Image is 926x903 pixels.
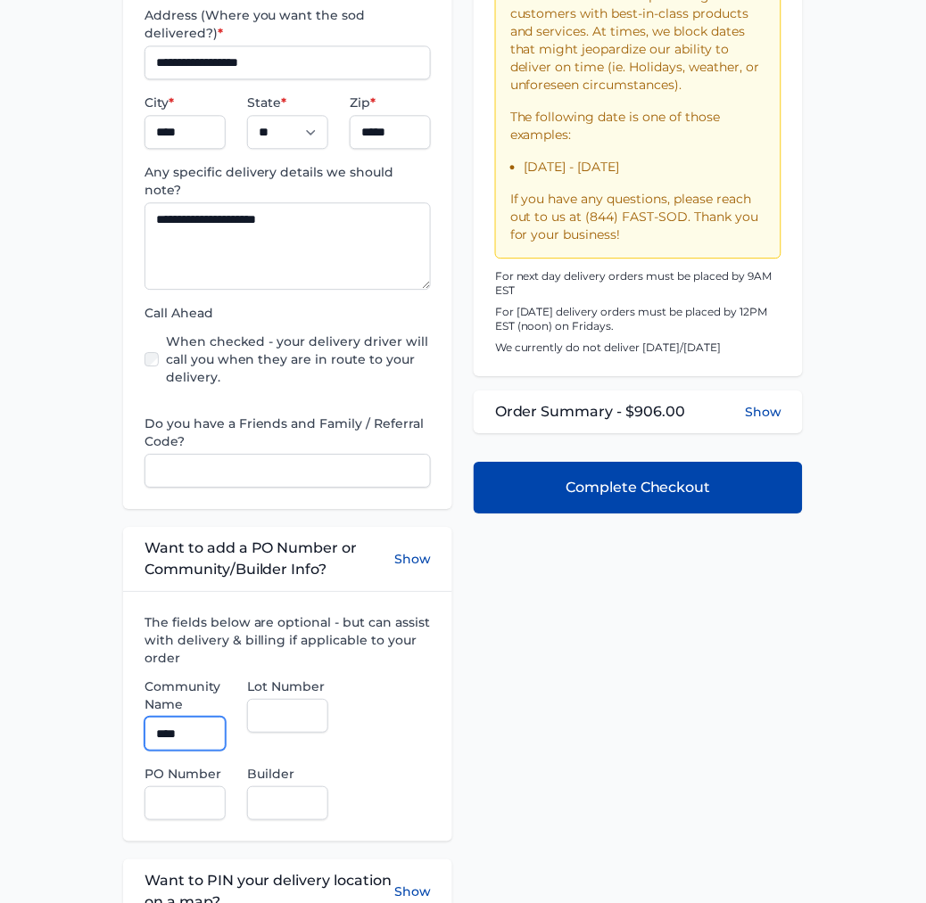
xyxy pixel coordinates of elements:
p: The following date is one of those examples: [510,108,766,144]
label: When checked - your delivery driver will call you when they are in route to your delivery. [166,332,431,386]
label: Community Name [145,677,226,713]
button: Complete Checkout [474,462,803,513]
label: Do you have a Friends and Family / Referral Code? [145,415,431,450]
label: Any specific delivery details we should note? [145,163,431,199]
label: The fields below are optional - but can assist with delivery & billing if applicable to your order [145,613,431,667]
label: Zip [350,94,431,111]
label: State [247,94,328,111]
p: For next day delivery orders must be placed by 9AM EST [495,269,781,298]
button: Show [394,538,431,580]
label: City [145,94,226,111]
li: [DATE] - [DATE] [525,158,766,176]
label: PO Number [145,765,226,783]
p: If you have any questions, please reach out to us at (844) FAST-SOD. Thank you for your business! [510,190,766,243]
span: Complete Checkout [566,477,711,498]
label: Lot Number [247,677,328,695]
label: Call Ahead [145,304,431,322]
p: For [DATE] delivery orders must be placed by 12PM EST (noon) on Fridays. [495,305,781,333]
span: Order Summary - $906.00 [495,401,686,423]
p: We currently do not deliver [DATE]/[DATE] [495,341,781,355]
span: Want to add a PO Number or Community/Builder Info? [145,538,394,580]
label: Builder [247,765,328,783]
button: Show [745,403,781,421]
label: Address (Where you want the sod delivered?) [145,6,431,42]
